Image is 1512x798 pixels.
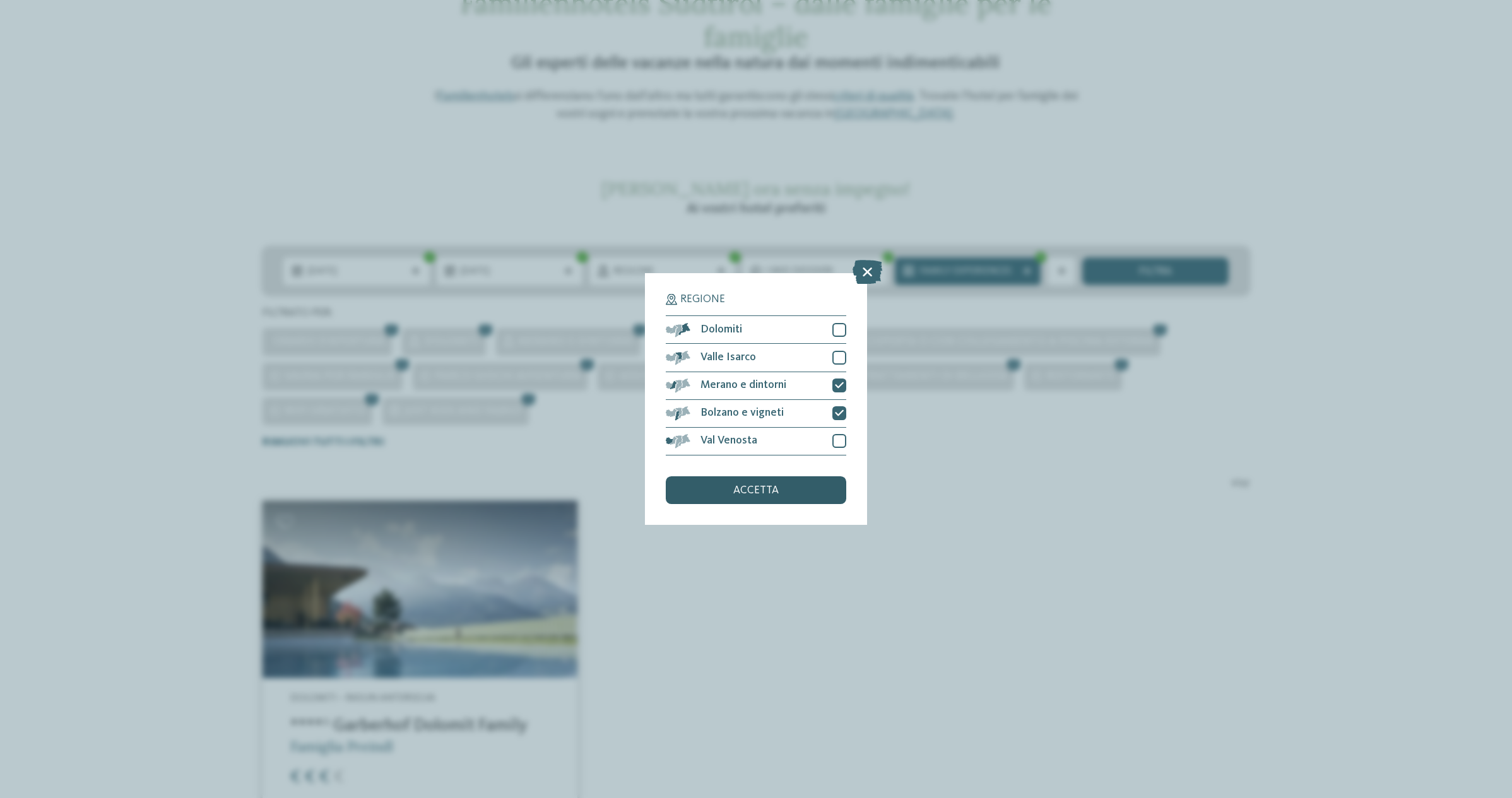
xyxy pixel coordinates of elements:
span: Val Venosta [700,435,757,447]
span: Bolzano e vigneti [700,408,784,419]
span: Regione [680,294,725,305]
span: accetta [733,485,779,496]
span: Merano e dintorni [700,380,786,391]
span: Dolomiti [700,324,742,336]
span: Valle Isarco [700,352,756,363]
